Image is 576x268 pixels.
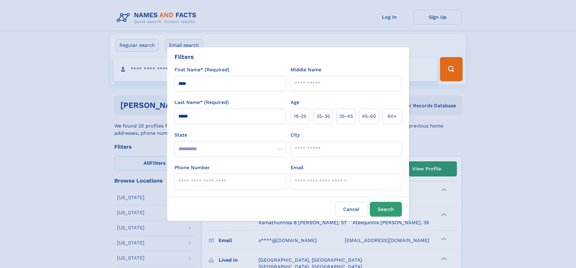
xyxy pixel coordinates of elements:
div: Filters [174,52,194,61]
label: Last Name* (Required) [174,99,229,106]
label: First Name* (Required) [174,66,229,73]
label: State [174,131,286,139]
span: 25‑35 [317,113,330,120]
label: Middle Name [291,66,321,73]
span: 60+ [388,113,397,120]
span: 35‑45 [339,113,353,120]
button: Search [370,202,402,217]
span: 18‑25 [294,113,306,120]
label: Email [291,164,304,171]
label: City [291,131,300,139]
label: Phone Number [174,164,210,171]
label: Age [291,99,299,106]
label: Cancel [335,202,367,217]
span: 45‑60 [362,113,376,120]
